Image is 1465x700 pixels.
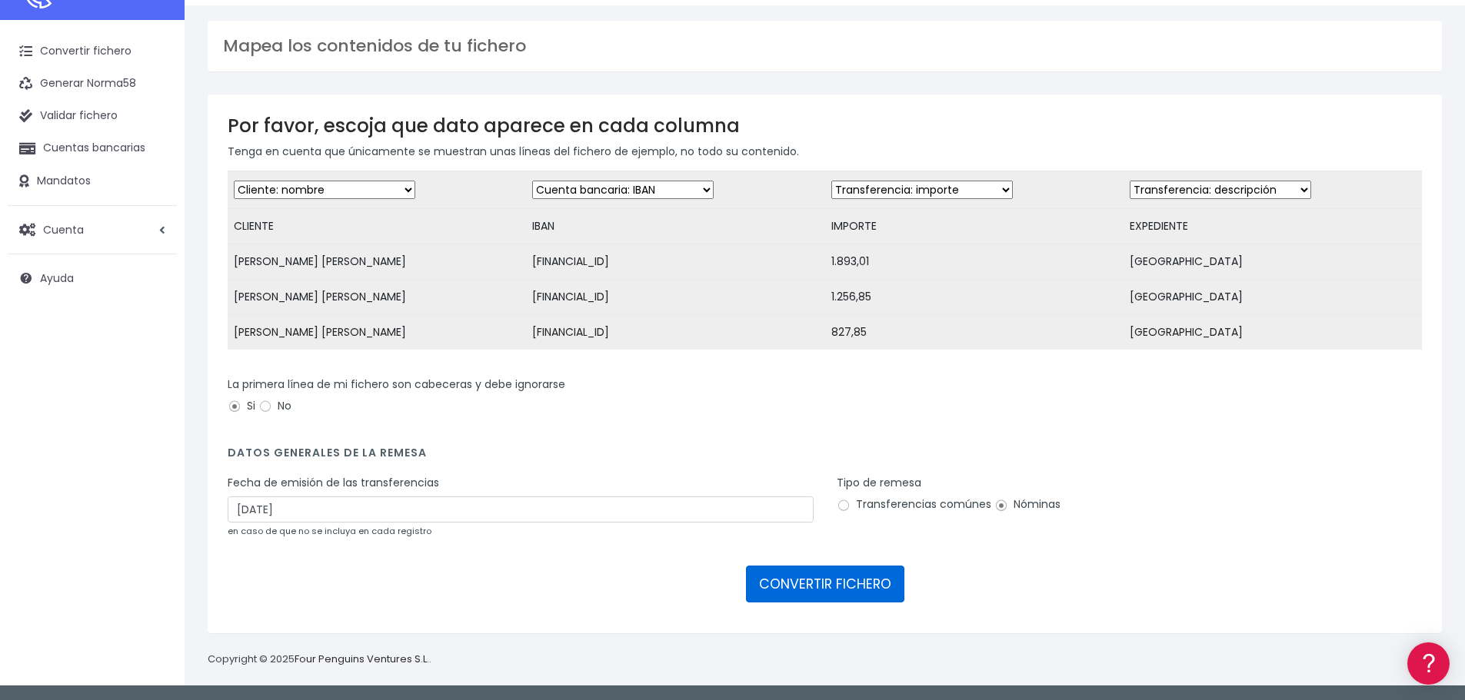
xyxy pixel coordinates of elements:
div: Programadores [15,369,292,383]
h3: Por favor, escoja que dato aparece en cada columna [228,114,1422,137]
td: 827,85 [825,315,1124,350]
td: [PERSON_NAME] [PERSON_NAME] [228,244,526,280]
label: Nóminas [994,496,1060,513]
td: CLIENTE [228,209,526,244]
label: La primera línea de mi fichero son cabeceras y debe ignorarse [228,377,565,393]
td: [FINANCIAL_ID] [526,244,824,280]
label: Si [228,398,255,414]
a: Four Penguins Ventures S.L. [295,652,429,666]
td: [FINANCIAL_ID] [526,315,824,350]
td: 1.893,01 [825,244,1124,280]
label: Transferencias comúnes [837,496,991,513]
td: [GEOGRAPHIC_DATA] [1124,280,1422,315]
td: [PERSON_NAME] [PERSON_NAME] [228,315,526,350]
a: Cuenta [8,214,177,246]
p: Tenga en cuenta que únicamente se muestran unas líneas del fichero de ejemplo, no todo su contenido. [228,143,1422,160]
a: Convertir fichero [8,35,177,68]
div: Información general [15,107,292,121]
td: EXPEDIENTE [1124,209,1422,244]
a: Ayuda [8,262,177,294]
a: General [15,330,292,353]
td: [GEOGRAPHIC_DATA] [1124,244,1422,280]
td: [FINANCIAL_ID] [526,280,824,315]
label: Tipo de remesa [837,475,921,491]
a: Información general [15,131,292,154]
p: Copyright © 2025 . [208,652,431,668]
h4: Datos generales de la remesa [228,446,1422,467]
a: Problemas habituales [15,218,292,242]
a: API [15,393,292,416]
a: POWERED BY ENCHANT [211,443,296,457]
label: No [258,398,291,414]
td: IBAN [526,209,824,244]
button: CONVERTIR FICHERO [746,566,904,602]
a: Videotutoriales [15,242,292,266]
button: Contáctanos [15,411,292,438]
td: [GEOGRAPHIC_DATA] [1124,315,1422,350]
td: 1.256,85 [825,280,1124,315]
label: Fecha de emisión de las transferencias [228,475,439,491]
td: IMPORTE [825,209,1124,244]
span: Cuenta [43,221,84,237]
div: Convertir ficheros [15,170,292,184]
a: Formatos [15,194,292,218]
div: Facturación [15,305,292,320]
small: en caso de que no se incluya en cada registro [228,525,431,537]
td: [PERSON_NAME] [PERSON_NAME] [228,280,526,315]
a: Validar fichero [8,100,177,132]
a: Generar Norma58 [8,68,177,100]
a: Cuentas bancarias [8,132,177,164]
a: Perfiles de empresas [15,266,292,290]
span: Ayuda [40,270,74,286]
a: Mandatos [8,165,177,197]
h3: Mapea los contenidos de tu fichero [223,36,1427,56]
